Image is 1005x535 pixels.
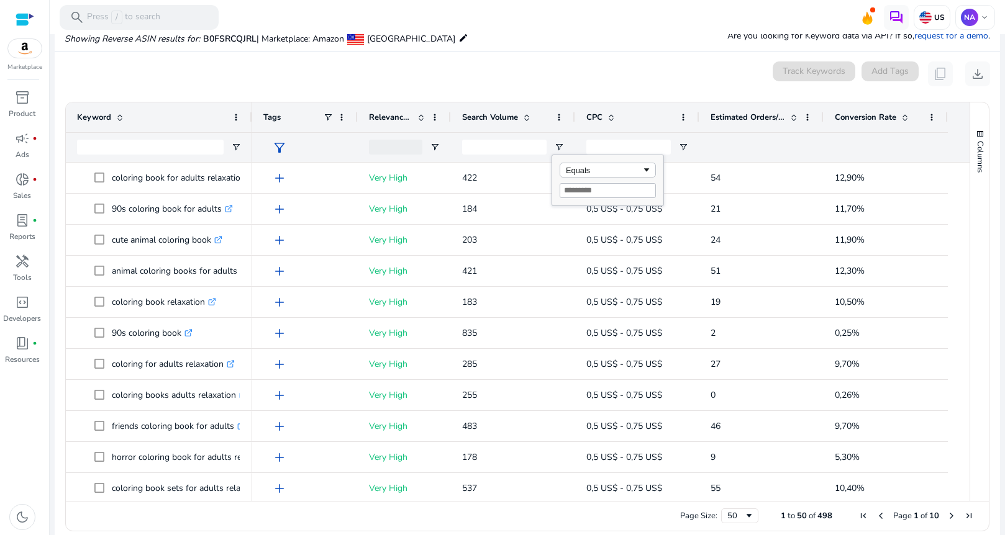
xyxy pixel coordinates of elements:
[15,90,30,105] span: inventory_2
[711,389,716,401] span: 0
[458,30,468,45] mat-icon: edit
[970,66,985,81] span: download
[77,140,224,155] input: Keyword Filter Input
[835,389,860,401] span: 0,26%
[112,475,275,501] p: coloring book sets for adults relaxation
[835,420,860,432] span: 9,70%
[586,451,662,463] span: 0,5 US$ - 0,75 US$
[566,166,642,175] div: Equals
[975,141,986,173] span: Columns
[711,482,721,494] span: 55
[32,177,37,182] span: fiber_manual_record
[272,450,287,465] span: add
[112,196,233,222] p: 90s coloring book for adults
[9,231,35,242] p: Reports
[586,112,603,123] span: CPC
[835,358,860,370] span: 9,70%
[462,420,477,432] span: 483
[231,142,241,152] button: Open Filter Menu
[462,112,518,123] span: Search Volume
[586,234,662,246] span: 0,5 US$ - 0,75 US$
[369,196,440,222] p: Very High
[112,444,283,470] p: horror coloring book for adults relaxation
[369,289,440,315] p: Very High
[369,444,440,470] p: Very High
[369,413,440,439] p: Very High
[272,419,287,434] span: add
[835,482,865,494] span: 10,40%
[203,33,257,45] span: B0FSRCQJRL
[964,511,974,521] div: Last Page
[15,131,30,146] span: campaign
[586,358,662,370] span: 0,5 US$ - 0,75 US$
[3,313,41,324] p: Developers
[552,155,664,206] div: Column Filter
[586,482,662,494] span: 0,5 US$ - 0,75 US$
[369,382,440,408] p: Very High
[947,511,957,521] div: Next Page
[586,203,662,215] span: 0,5 US$ - 0,75 US$
[835,327,860,339] span: 0,25%
[272,171,287,186] span: add
[893,510,912,521] span: Page
[112,320,193,346] p: 90s coloring book
[15,172,30,187] span: donut_small
[711,327,716,339] span: 2
[272,388,287,403] span: add
[797,510,807,521] span: 50
[369,165,440,191] p: Very High
[77,112,111,123] span: Keyword
[835,451,860,463] span: 5,30%
[554,142,564,152] button: Open Filter Menu
[263,112,281,123] span: Tags
[586,140,671,155] input: CPC Filter Input
[586,265,662,277] span: 0,5 US$ - 0,75 US$
[711,358,721,370] span: 27
[711,296,721,308] span: 19
[462,140,547,155] input: Search Volume Filter Input
[272,295,287,310] span: add
[369,320,440,346] p: Very High
[15,510,30,524] span: dark_mode
[560,163,656,178] div: Filtering operator
[272,481,287,496] span: add
[932,12,945,22] p: US
[112,413,245,439] p: friends coloring book for adults
[961,9,978,26] p: NA
[711,265,721,277] span: 51
[727,510,744,521] div: 50
[112,382,247,408] p: coloring books adults relaxation
[112,227,222,253] p: cute animal coloring book
[430,142,440,152] button: Open Filter Menu
[835,112,896,123] span: Conversion Rate
[586,296,662,308] span: 0,5 US$ - 0,75 US$
[112,258,289,284] p: animal coloring books for adults relaxation
[369,475,440,501] p: Very High
[781,510,786,521] span: 1
[835,203,865,215] span: 11,70%
[32,341,37,346] span: fiber_manual_record
[462,172,477,184] span: 422
[9,108,35,119] p: Product
[462,358,477,370] span: 285
[272,233,287,248] span: add
[678,142,688,152] button: Open Filter Menu
[5,354,40,365] p: Resources
[835,265,865,277] span: 12,30%
[272,357,287,372] span: add
[369,227,440,253] p: Very High
[462,203,477,215] span: 184
[462,265,477,277] span: 421
[272,264,287,279] span: add
[835,172,865,184] span: 12,90%
[711,172,721,184] span: 54
[112,289,216,315] p: coloring book relaxation
[965,61,990,86] button: download
[711,451,716,463] span: 9
[369,351,440,377] p: Very High
[13,190,31,201] p: Sales
[980,12,989,22] span: keyboard_arrow_down
[15,336,30,351] span: book_4
[788,510,795,521] span: to
[369,112,412,123] span: Relevance Score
